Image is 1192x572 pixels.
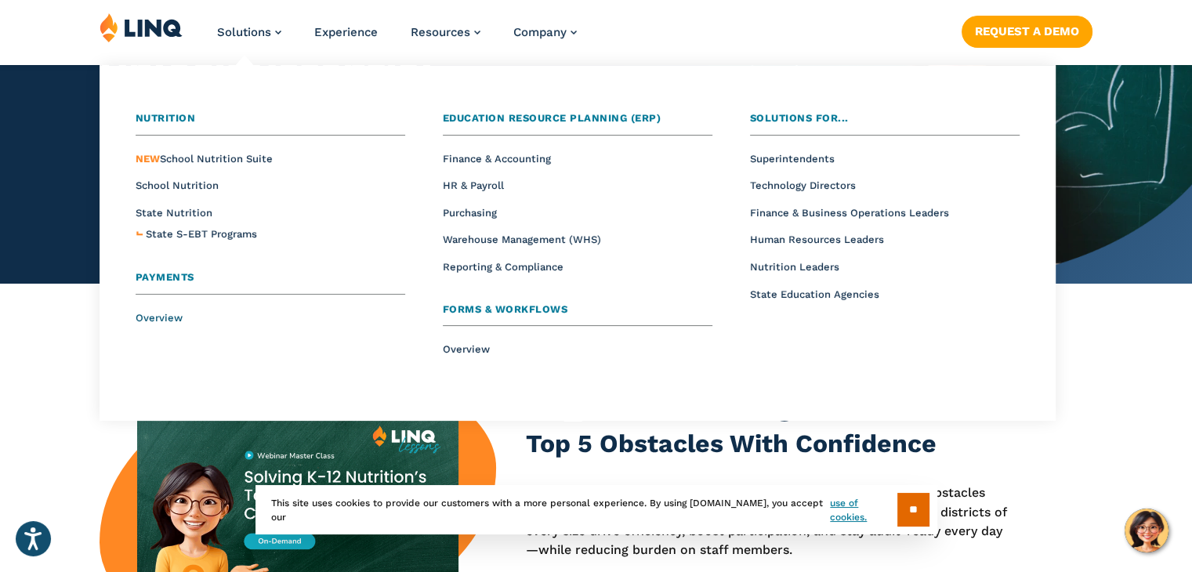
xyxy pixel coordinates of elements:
a: State S-EBT Programs [146,226,257,243]
span: Solutions for... [750,112,849,124]
p: Access our webinar “Master Class: Solving K-12 Nutrition’s Top 5 Obstacles With Confidence” for a... [526,483,1008,559]
a: Solutions [217,25,281,39]
a: Overview [443,343,490,355]
a: Resources [411,25,480,39]
a: Request a Demo [962,16,1092,47]
a: State Nutrition [136,207,212,219]
a: Finance & Accounting [443,153,551,165]
span: Resources [411,25,470,39]
a: Technology Directors [750,179,856,191]
span: State S-EBT Programs [146,228,257,240]
span: NEW [136,153,160,165]
span: Education Resource Planning (ERP) [443,112,661,124]
a: Experience [314,25,378,39]
a: Warehouse Management (WHS) [443,234,601,245]
a: Education Resource Planning (ERP) [443,110,712,136]
a: Human Resources Leaders [750,234,884,245]
nav: Primary Navigation [217,13,577,64]
a: Forms & Workflows [443,302,712,327]
img: LINQ | K‑12 Software [100,13,183,42]
a: Company [513,25,577,39]
span: Solutions [217,25,271,39]
a: School Nutrition [136,179,219,191]
span: Company [513,25,567,39]
a: Reporting & Compliance [443,261,563,273]
nav: Button Navigation [962,13,1092,47]
a: Finance & Business Operations Leaders [750,207,949,219]
a: State Education Agencies [750,288,879,300]
span: Forms & Workflows [443,303,568,315]
a: Purchasing [443,207,497,219]
a: use of cookies. [830,496,897,524]
a: Payments [136,270,405,295]
a: HR & Payroll [443,179,504,191]
a: Nutrition Leaders [750,261,839,273]
span: Nutrition [136,112,196,124]
span: Payments [136,271,194,283]
div: This site uses cookies to provide our customers with a more personal experience. By using [DOMAIN... [255,485,937,534]
a: Superintendents [750,153,835,165]
span: School Nutrition Suite [136,153,273,165]
button: Hello, have a question? Let’s chat. [1125,509,1168,552]
a: Nutrition [136,110,405,136]
h3: Master Class: Solving K-12 Nutrition’s Top 5 Obstacles With Confidence [526,390,1008,462]
a: NEWSchool Nutrition Suite [136,153,273,165]
a: Solutions for... [750,110,1020,136]
a: Overview [136,312,183,324]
